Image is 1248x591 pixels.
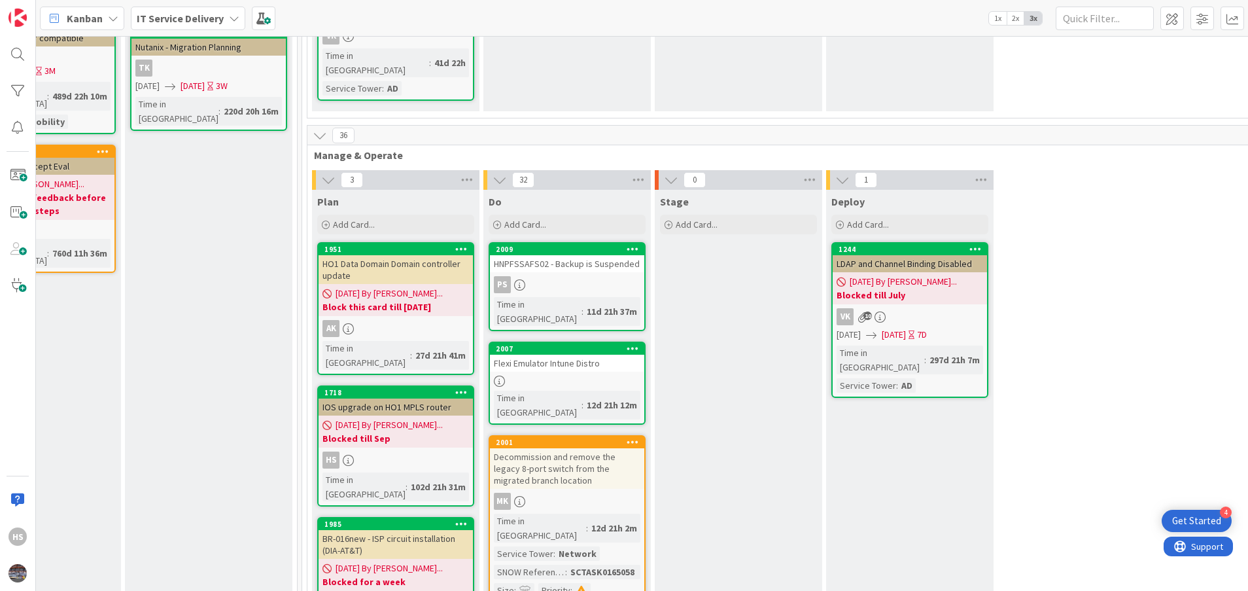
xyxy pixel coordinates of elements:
[319,518,473,530] div: 1985
[555,546,600,561] div: Network
[317,242,474,375] a: 1951HO1 Data Domain Domain controller update[DATE] By [PERSON_NAME]...Block this card till [DATE]...
[553,546,555,561] span: :
[512,172,534,188] span: 32
[137,12,224,25] b: IT Service Delivery
[898,378,916,393] div: AD
[44,64,56,78] div: 3M
[586,521,588,535] span: :
[839,245,987,254] div: 1244
[9,9,27,27] img: Visit kanbanzone.com
[131,60,286,77] div: TK
[322,300,469,313] b: Block this card till [DATE]
[431,56,469,70] div: 41d 22h
[583,398,640,412] div: 12d 21h 12m
[863,312,872,320] span: 10
[490,355,644,372] div: Flexi Emulator Intune Distro
[336,562,443,575] span: [DATE] By [PERSON_NAME]...
[490,437,644,448] div: 2001
[833,308,987,325] div: VK
[216,79,228,93] div: 3W
[130,26,287,131] a: 1440Nutanix - Migration PlanningTK[DATE][DATE]3WTime in [GEOGRAPHIC_DATA]:220d 20h 16m
[1024,12,1042,25] span: 3x
[489,242,646,331] a: 2009HNPFSSAFS02 - Backup is SuspendedPSTime in [GEOGRAPHIC_DATA]:11d 21h 37m
[410,348,412,363] span: :
[319,530,473,559] div: BR-016new - ISP circuit installation (DIA-AT&T)
[319,243,473,284] div: 1951HO1 Data Domain Domain controller update
[837,346,924,374] div: Time in [GEOGRAPHIC_DATA]
[490,343,644,355] div: 2007
[47,89,49,103] span: :
[319,518,473,559] div: 1985BR-016new - ISP circuit installation (DIA-AT&T)
[49,89,111,103] div: 489d 22h 10m
[847,219,889,230] span: Add Card...
[322,473,406,501] div: Time in [GEOGRAPHIC_DATA]
[319,243,473,255] div: 1951
[429,56,431,70] span: :
[581,304,583,319] span: :
[494,276,511,293] div: PS
[494,391,581,420] div: Time in [GEOGRAPHIC_DATA]
[27,2,60,18] span: Support
[660,195,689,208] span: Stage
[317,385,474,507] a: 1718IOS upgrade on HO1 MPLS router[DATE] By [PERSON_NAME]...Blocked till SepHSTime in [GEOGRAPHIC...
[926,353,983,367] div: 297d 21h 7m
[882,328,906,342] span: [DATE]
[896,378,898,393] span: :
[322,432,469,445] b: Blocked till Sep
[324,245,473,254] div: 1951
[494,297,581,326] div: Time in [GEOGRAPHIC_DATA]
[135,79,160,93] span: [DATE]
[490,448,644,489] div: Decommission and remove the legacy 8-port switch from the migrated branch location
[322,575,469,588] b: Blocked for a week
[490,255,644,272] div: HNPFSSAFS02 - Backup is Suspended
[407,480,469,494] div: 102d 21h 31m
[135,97,218,126] div: Time in [GEOGRAPHIC_DATA]
[583,304,640,319] div: 11d 21h 37m
[26,115,68,129] div: Mobility
[1056,7,1154,30] input: Quick Filter...
[324,520,473,529] div: 1985
[1220,507,1232,518] div: 4
[837,378,896,393] div: Service Tower
[496,344,644,353] div: 2007
[490,276,644,293] div: PS
[1172,514,1221,528] div: Get Started
[676,219,718,230] span: Add Card...
[494,514,586,543] div: Time in [GEOGRAPHIC_DATA]
[833,243,987,272] div: 1244LDAP and Channel Binding Disabled
[837,289,983,302] b: Blocked till July
[490,493,644,510] div: MK
[565,565,567,579] span: :
[319,399,473,416] div: IOS upgrade on HO1 MPLS router
[319,452,473,469] div: HS
[494,565,565,579] div: SNOW Reference Number
[319,387,473,416] div: 1718IOS upgrade on HO1 MPLS router
[494,493,511,510] div: MK
[319,387,473,399] div: 1718
[917,328,927,342] div: 7D
[382,81,384,96] span: :
[220,104,282,118] div: 220d 20h 16m
[218,104,220,118] span: :
[489,342,646,425] a: 2007Flexi Emulator Intune DistroTime in [GEOGRAPHIC_DATA]:12d 21h 12m
[333,219,375,230] span: Add Card...
[1007,12,1024,25] span: 2x
[494,546,553,561] div: Service Tower
[489,195,502,208] span: Do
[181,79,205,93] span: [DATE]
[319,255,473,284] div: HO1 Data Domain Domain controller update
[135,60,152,77] div: TK
[924,353,926,367] span: :
[131,27,286,56] div: 1440Nutanix - Migration Planning
[319,320,473,337] div: Ak
[324,388,473,397] div: 1718
[496,245,644,254] div: 2009
[581,398,583,412] span: :
[490,343,644,372] div: 2007Flexi Emulator Intune Distro
[989,12,1007,25] span: 1x
[850,275,957,289] span: [DATE] By [PERSON_NAME]...
[322,320,339,337] div: Ak
[588,521,640,535] div: 12d 21h 2m
[406,480,407,494] span: :
[9,564,27,582] img: avatar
